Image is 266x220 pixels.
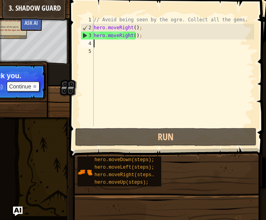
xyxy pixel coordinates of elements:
[77,165,92,180] img: portrait.png
[81,39,94,47] div: 4
[81,24,94,32] div: 2
[21,16,42,31] button: Ask AI
[46,2,66,20] button: Show game menu
[25,19,38,26] span: Ask AI
[94,172,157,178] span: hero.moveRight(steps);
[4,36,5,38] span: :
[81,47,94,55] div: 5
[13,207,23,216] button: Ask AI
[94,157,154,163] span: hero.moveDown(steps);
[81,16,94,24] div: 1
[7,81,40,92] button: Continue
[94,165,154,170] span: hero.moveLeft(steps);
[5,36,19,38] span: Incomplete
[94,180,149,185] span: hero.moveUp(steps);
[75,128,257,146] button: Run
[25,4,38,12] span: Hints
[81,32,94,39] div: 3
